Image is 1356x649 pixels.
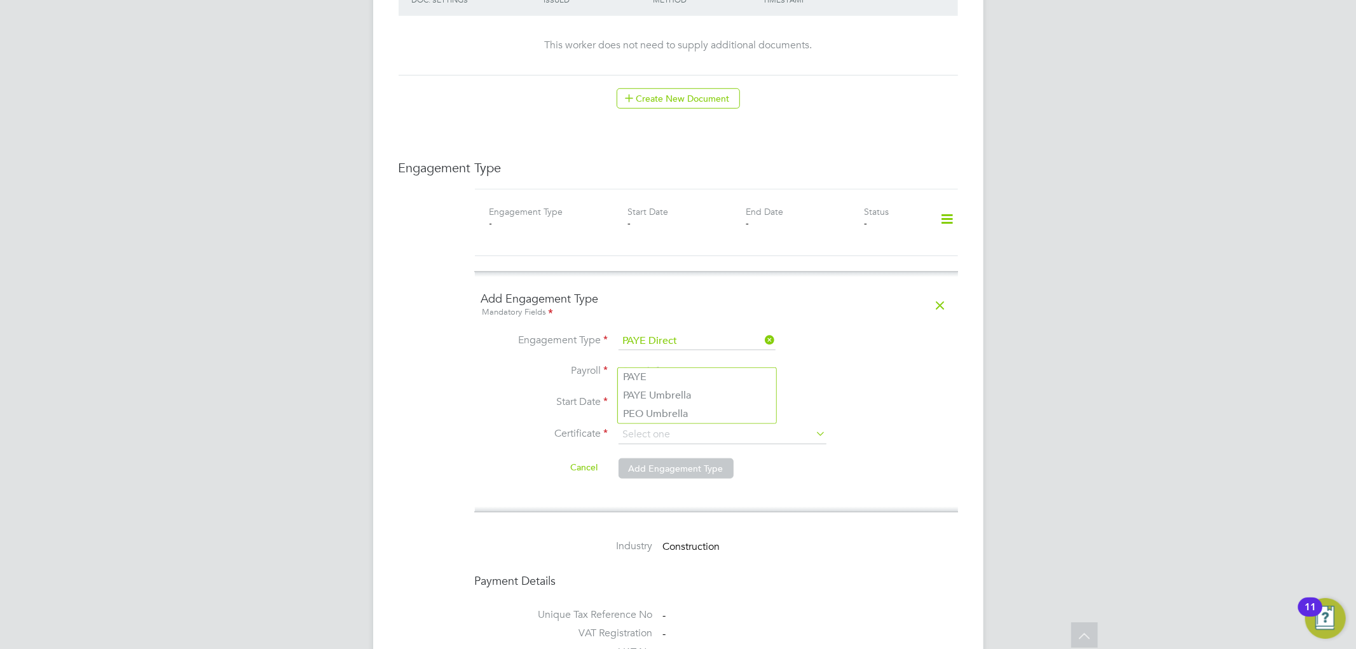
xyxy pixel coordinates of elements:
[490,206,563,217] label: Engagement Type
[618,368,776,386] li: PAYE
[481,395,608,409] label: Start Date
[627,217,746,229] div: -
[490,217,608,229] div: -
[746,206,783,217] label: End Date
[619,458,734,479] button: Add Engagement Type
[618,386,776,405] li: PAYE Umbrella
[617,88,740,109] button: Create New Document
[411,39,945,52] div: This worker does not need to supply additional documents.
[481,306,952,320] div: Mandatory Fields
[618,405,776,423] li: PEO Umbrella
[663,609,666,622] span: -
[475,627,653,640] label: VAT Registration
[663,541,720,554] span: Construction
[481,427,608,441] label: Certificate
[619,425,826,444] input: Select one
[475,608,653,622] label: Unique Tax Reference No
[481,334,608,347] label: Engagement Type
[746,217,864,229] div: -
[864,217,923,229] div: -
[864,206,889,217] label: Status
[481,291,952,320] h4: Add Engagement Type
[619,363,776,381] input: Search for...
[481,364,608,378] label: Payroll
[663,628,666,641] span: -
[399,160,958,176] h3: Engagement Type
[1305,607,1316,624] div: 11
[475,540,653,553] label: Industry
[475,573,958,588] h4: Payment Details
[561,457,608,477] button: Cancel
[619,332,776,350] input: Select one
[627,206,668,217] label: Start Date
[1305,598,1346,639] button: Open Resource Center, 11 new notifications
